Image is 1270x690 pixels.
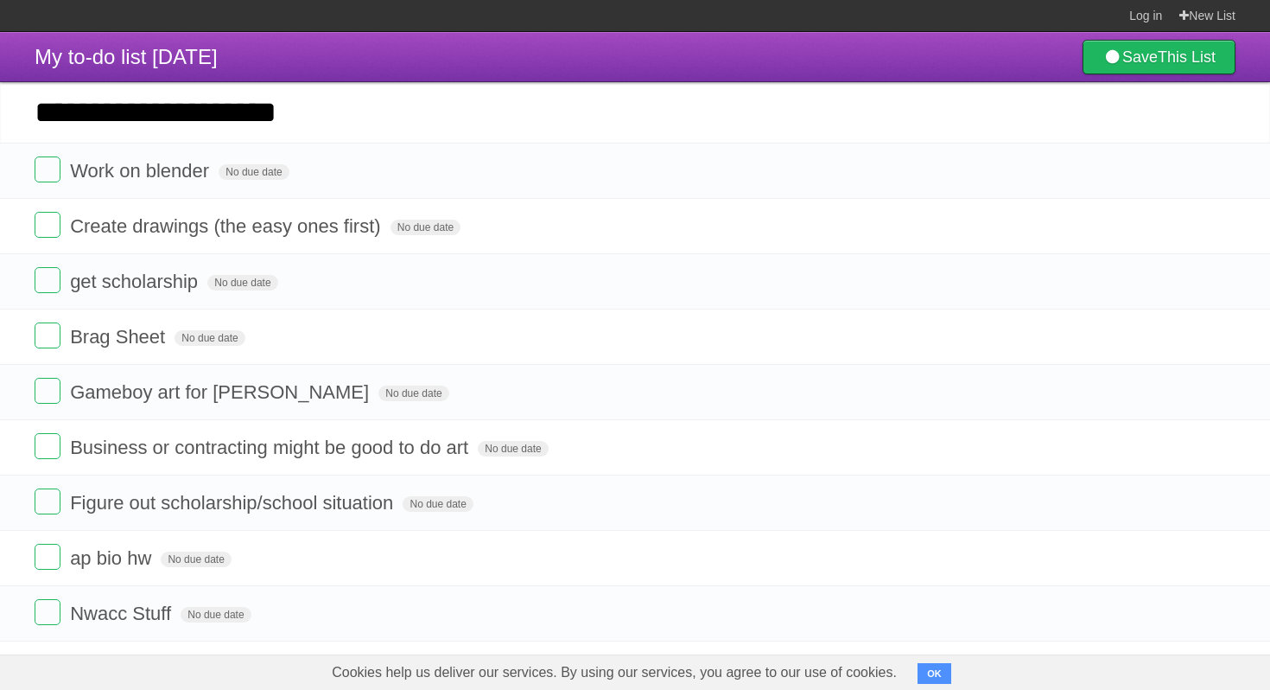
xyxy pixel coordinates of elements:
[70,326,169,348] span: Brag Sheet
[70,492,397,514] span: Figure out scholarship/school situation
[378,386,448,401] span: No due date
[70,160,213,182] span: Work on blender
[161,552,231,567] span: No due date
[70,603,175,624] span: Nwacc Stuff
[175,330,244,346] span: No due date
[207,275,277,291] span: No due date
[35,489,60,514] label: Done
[181,607,251,623] span: No due date
[70,215,385,237] span: Create drawings (the easy ones first)
[1158,48,1216,66] b: This List
[478,441,548,457] span: No due date
[1083,40,1235,74] a: SaveThis List
[35,267,60,293] label: Done
[70,437,473,458] span: Business or contracting might be good to do art
[70,547,156,569] span: ap bio hw
[918,663,951,684] button: OK
[219,164,289,180] span: No due date
[70,271,202,292] span: get scholarship
[35,45,218,68] span: My to-do list [DATE]
[35,378,60,404] label: Done
[403,496,473,512] span: No due date
[35,544,60,570] label: Done
[35,212,60,238] label: Done
[35,599,60,625] label: Done
[314,655,914,690] span: Cookies help us deliver our services. By using our services, you agree to our use of cookies.
[35,157,60,182] label: Done
[35,433,60,459] label: Done
[70,381,373,403] span: Gameboy art for [PERSON_NAME]
[391,220,460,235] span: No due date
[35,323,60,348] label: Done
